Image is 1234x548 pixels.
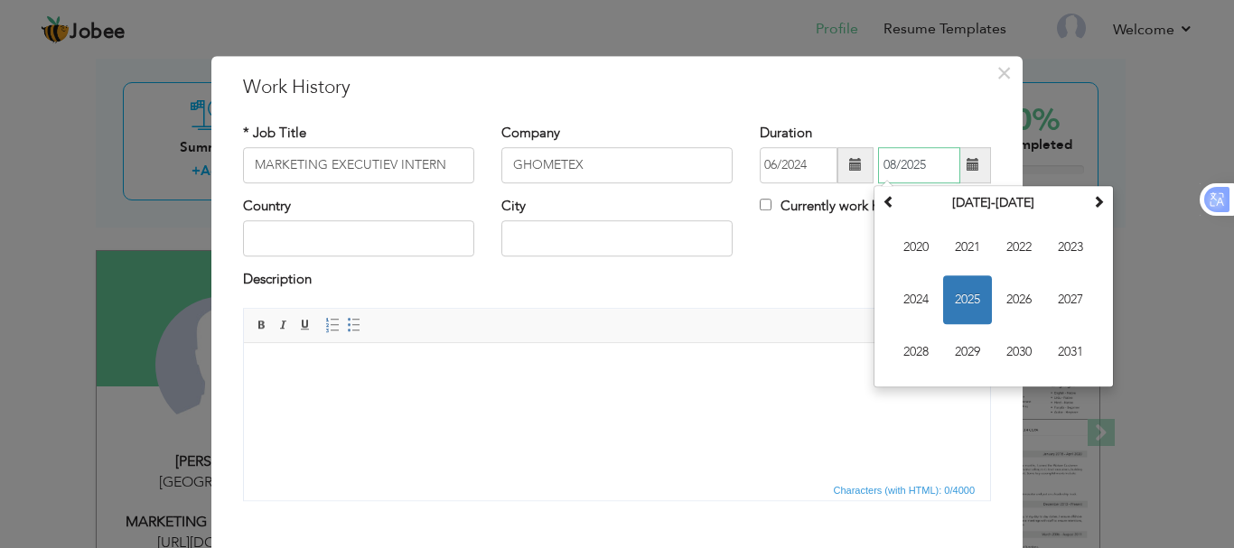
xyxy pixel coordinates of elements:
span: 2027 [1046,275,1095,324]
a: Bold [252,315,272,335]
a: Insert/Remove Bulleted List [344,315,364,335]
span: 2031 [1046,328,1095,376]
span: 2029 [943,328,992,376]
iframe: Rich Text Editor, workEditor [244,343,990,478]
span: Characters (with HTML): 0/4000 [830,482,979,498]
label: Duration [760,124,812,143]
a: Underline [295,315,315,335]
label: Description [243,271,312,290]
button: Close [989,59,1018,88]
span: 2030 [995,328,1043,376]
span: 2025 [943,275,992,324]
span: Next Decade [1092,195,1105,208]
span: 2020 [892,223,940,272]
label: Company [501,124,560,143]
span: 2028 [892,328,940,376]
input: From [760,147,837,183]
label: Country [243,197,291,216]
label: Currently work here [760,197,898,216]
span: 2023 [1046,223,1095,272]
input: Currently work here [760,199,771,210]
label: * Job Title [243,124,306,143]
h3: Work History [243,74,991,101]
div: Statistics [830,482,981,498]
label: City [501,197,526,216]
a: Insert/Remove Numbered List [323,315,342,335]
span: Previous Decade [883,195,895,208]
span: 2022 [995,223,1043,272]
span: 2021 [943,223,992,272]
span: 2024 [892,275,940,324]
a: Italic [274,315,294,335]
input: Present [878,147,960,183]
span: × [996,57,1012,89]
span: 2026 [995,275,1043,324]
th: Select Decade [900,190,1088,217]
